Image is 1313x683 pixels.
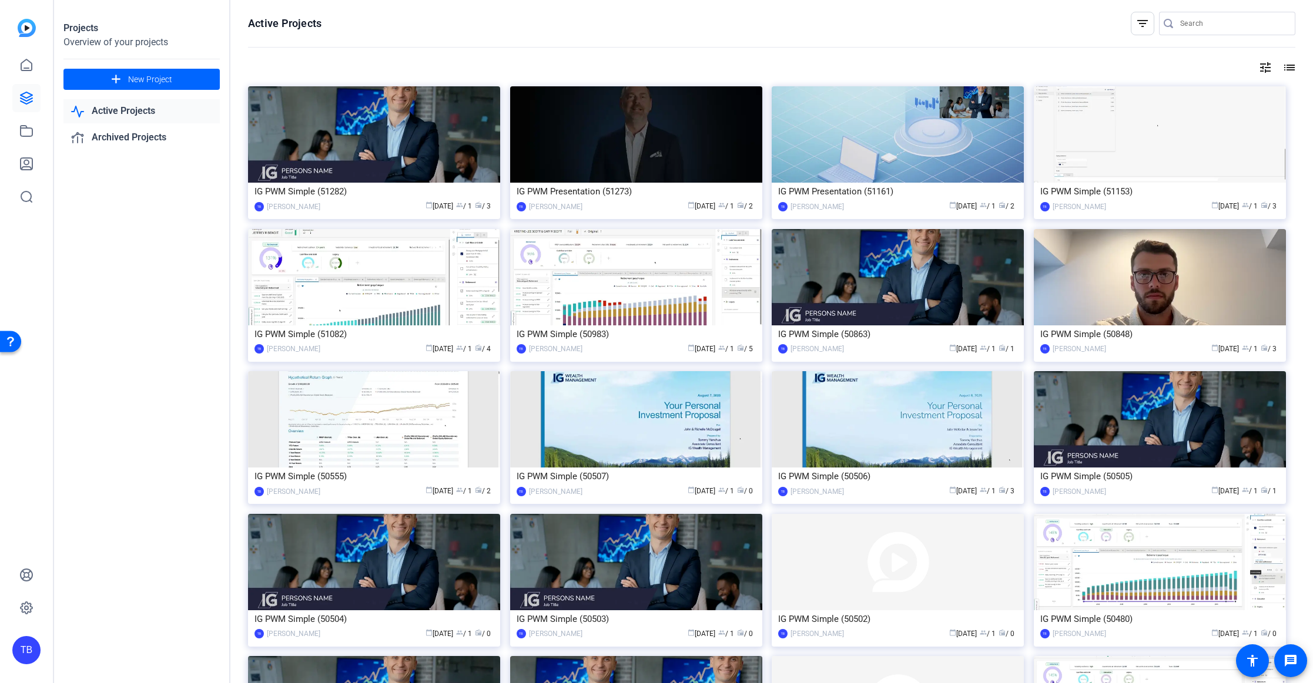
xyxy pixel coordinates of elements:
[254,202,264,211] div: TB
[456,629,463,636] span: group
[456,487,472,495] span: / 1
[737,201,744,208] span: radio
[791,201,844,213] div: [PERSON_NAME]
[426,630,453,638] span: [DATE]
[688,201,695,208] span: calendar_today
[1261,486,1268,493] span: radio
[529,628,582,640] div: [PERSON_NAME]
[529,201,582,213] div: [PERSON_NAME]
[688,630,715,638] span: [DATE]
[1040,629,1050,638] div: TB
[517,487,526,496] div: TB
[18,19,36,37] img: blue-gradient.svg
[999,630,1014,638] span: / 0
[980,202,996,210] span: / 1
[1242,345,1258,353] span: / 1
[254,610,494,628] div: IG PWM Simple (50504)
[517,629,526,638] div: TB
[248,16,321,31] h1: Active Projects
[267,201,320,213] div: [PERSON_NAME]
[63,35,220,49] div: Overview of your projects
[1040,202,1050,211] div: TB
[718,344,725,351] span: group
[980,630,996,638] span: / 1
[1211,201,1218,208] span: calendar_today
[1053,201,1106,213] div: [PERSON_NAME]
[999,201,1006,208] span: radio
[999,486,1006,493] span: radio
[980,486,987,493] span: group
[980,345,996,353] span: / 1
[1242,487,1258,495] span: / 1
[1211,202,1239,210] span: [DATE]
[1242,344,1249,351] span: group
[999,202,1014,210] span: / 2
[980,629,987,636] span: group
[737,202,753,210] span: / 2
[1261,345,1277,353] span: / 3
[1211,344,1218,351] span: calendar_today
[254,467,494,485] div: IG PWM Simple (50555)
[737,344,744,351] span: radio
[980,487,996,495] span: / 1
[1261,629,1268,636] span: radio
[1211,486,1218,493] span: calendar_today
[1242,630,1258,638] span: / 1
[688,487,715,495] span: [DATE]
[1281,60,1295,75] mat-icon: list
[778,344,788,354] div: TB
[475,486,482,493] span: radio
[475,344,482,351] span: radio
[267,343,320,355] div: [PERSON_NAME]
[426,345,453,353] span: [DATE]
[778,467,1017,485] div: IG PWM Simple (50506)
[63,99,220,123] a: Active Projects
[718,345,734,353] span: / 1
[63,21,220,35] div: Projects
[791,343,844,355] div: [PERSON_NAME]
[475,201,482,208] span: radio
[517,467,756,485] div: IG PWM Simple (50507)
[778,629,788,638] div: TB
[1211,630,1239,638] span: [DATE]
[426,201,433,208] span: calendar_today
[980,201,987,208] span: group
[999,487,1014,495] span: / 3
[980,344,987,351] span: group
[718,486,725,493] span: group
[949,345,977,353] span: [DATE]
[688,202,715,210] span: [DATE]
[1261,487,1277,495] span: / 1
[426,629,433,636] span: calendar_today
[254,487,264,496] div: TB
[778,202,788,211] div: TB
[254,183,494,200] div: IG PWM Simple (51282)
[1242,202,1258,210] span: / 1
[1258,60,1272,75] mat-icon: tune
[63,69,220,90] button: New Project
[517,325,756,343] div: IG PWM Simple (50983)
[778,610,1017,628] div: IG PWM Simple (50502)
[1261,201,1268,208] span: radio
[949,201,956,208] span: calendar_today
[949,630,977,638] span: [DATE]
[1261,630,1277,638] span: / 0
[949,344,956,351] span: calendar_today
[1211,629,1218,636] span: calendar_today
[426,344,433,351] span: calendar_today
[1040,183,1279,200] div: IG PWM Simple (51153)
[1053,628,1106,640] div: [PERSON_NAME]
[949,629,956,636] span: calendar_today
[1180,16,1286,31] input: Search
[1053,486,1106,497] div: [PERSON_NAME]
[517,610,756,628] div: IG PWM Simple (50503)
[1242,201,1249,208] span: group
[1261,344,1268,351] span: radio
[778,487,788,496] div: TB
[718,629,725,636] span: group
[999,629,1006,636] span: radio
[737,630,753,638] span: / 0
[1284,654,1298,668] mat-icon: message
[791,628,844,640] div: [PERSON_NAME]
[254,344,264,354] div: TB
